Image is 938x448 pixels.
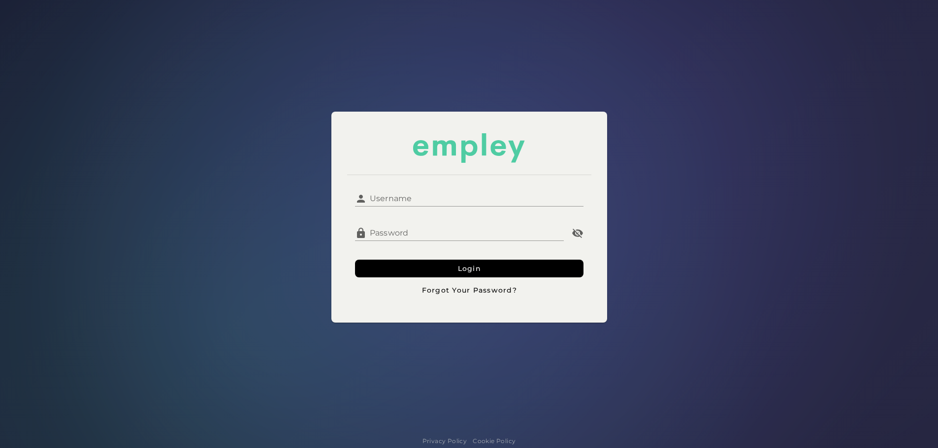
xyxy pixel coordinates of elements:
span: Forgot Your Password? [421,286,517,295]
button: Login [355,260,583,277]
a: Privacy Policy [422,436,467,446]
span: Login [457,264,481,273]
i: Password appended action [572,227,583,239]
a: Cookie Policy [473,436,516,446]
button: Forgot Your Password? [355,281,583,299]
